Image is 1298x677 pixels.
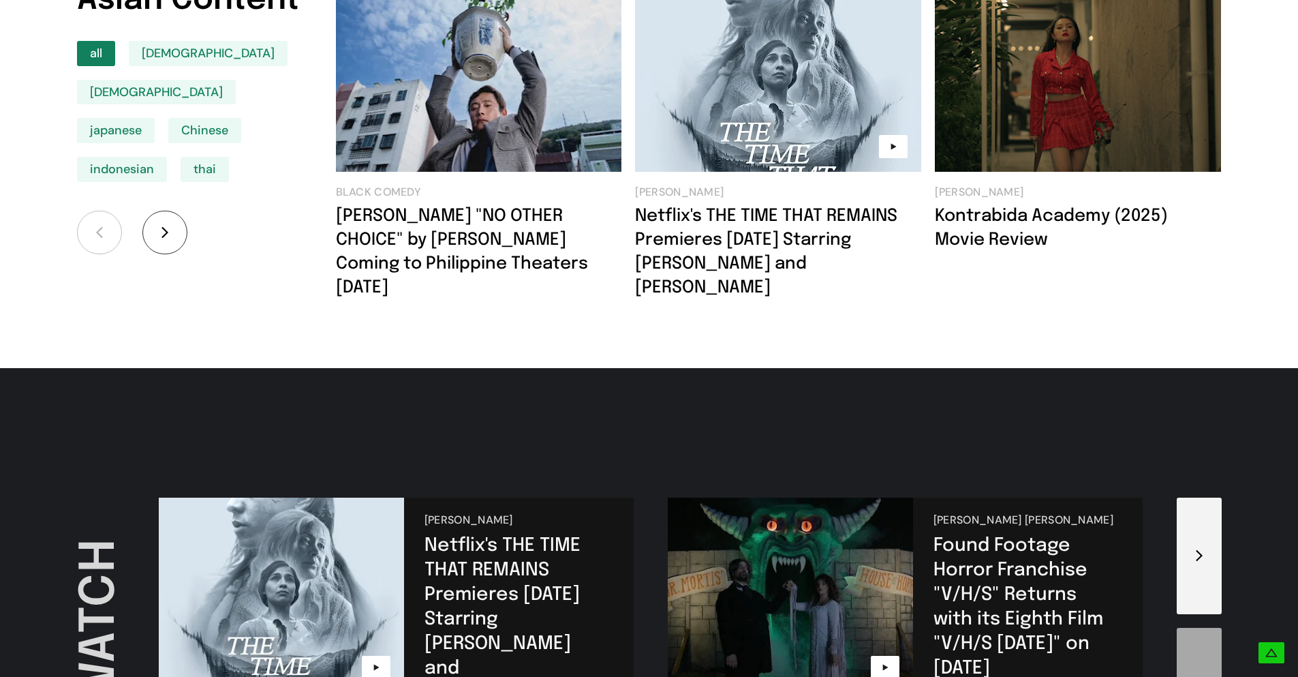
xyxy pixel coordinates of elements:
[935,186,1221,198] a: [PERSON_NAME]
[77,80,236,105] li: [DEMOGRAPHIC_DATA]
[336,207,588,297] a: [PERSON_NAME] "NO OTHER CHOICE" by [PERSON_NAME] Coming to Philippine Theaters [DATE]
[181,157,229,182] li: thai
[77,41,115,66] li: all
[168,118,241,143] li: Chinese
[635,186,921,198] a: [PERSON_NAME]
[935,207,1168,249] a: Kontrabida Academy (2025) Movie Review
[336,186,622,198] a: black comedy
[77,157,167,182] li: indonesian
[635,207,897,297] a: Netflix's THE TIME THAT REMAINS Premieres [DATE] Starring [PERSON_NAME] and [PERSON_NAME]
[129,41,288,66] li: [DEMOGRAPHIC_DATA]
[77,118,155,143] li: japanese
